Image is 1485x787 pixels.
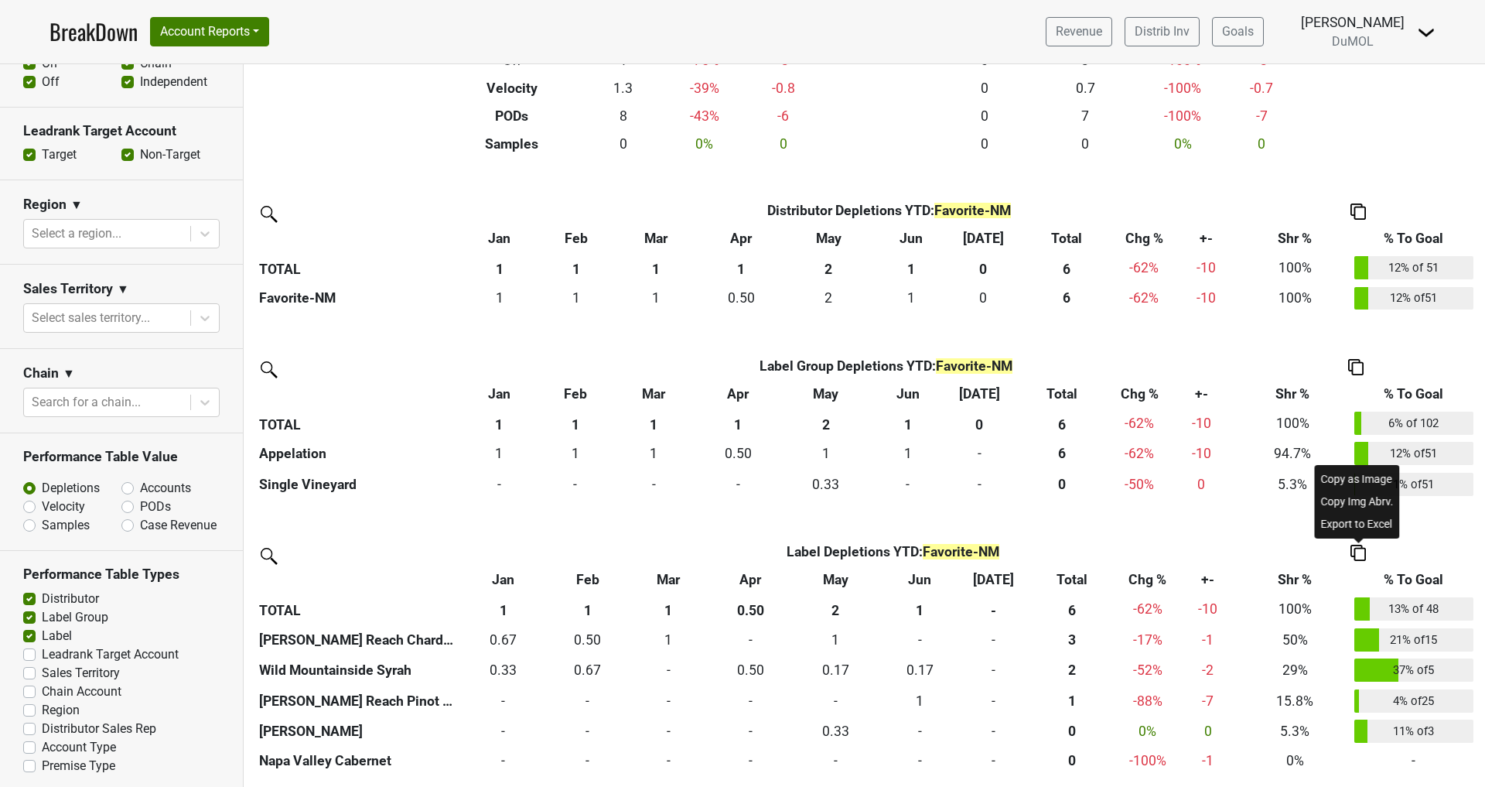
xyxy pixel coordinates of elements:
th: Feb: activate to sort column ascending [545,566,630,594]
td: 0.334 [461,655,545,686]
td: 0 [708,624,794,655]
div: 1 [873,443,943,464]
th: 0.333 [1025,717,1119,748]
th: Label Depletions YTD : [545,539,1240,566]
div: 0 [954,288,1013,308]
td: 0 [630,717,708,748]
th: Total: activate to sort column ascending [1012,380,1111,408]
th: 6.336 [1017,283,1116,314]
td: 29% [1240,655,1350,686]
td: 0 [545,747,630,775]
label: Chain Account [42,683,121,701]
span: Favorite-NM [936,358,1012,374]
th: Distributor Depletions YTD : [538,197,1240,224]
div: Export to Excel [1318,513,1397,536]
th: Jan: activate to sort column ascending [461,380,537,408]
td: 1.167 [872,283,950,314]
div: 0 [1172,474,1231,494]
span: ▼ [117,280,129,299]
div: 0.50 [698,443,778,464]
span: -10 [1192,416,1211,431]
th: 1 [538,408,613,439]
th: 2 [782,408,869,439]
label: Distributor Sales Rep [42,720,156,738]
td: 0 [752,130,815,158]
td: 1.5 [785,283,872,314]
div: - [882,630,958,650]
div: - [465,721,541,741]
div: 0.50 [701,288,782,308]
th: 1 [697,252,785,283]
th: 1 [538,252,615,283]
div: - [465,691,541,711]
img: Copy to clipboard [1350,545,1366,561]
div: - [966,721,1022,741]
td: 100% [1240,252,1350,283]
td: 0 [962,717,1025,748]
td: -7 [1230,102,1293,130]
span: -62% [1129,260,1159,275]
span: Favorite-NM [934,203,1011,218]
a: Goals [1212,17,1264,46]
th: +-: activate to sort column ascending [1176,566,1239,594]
td: 94.7% [1234,439,1350,470]
th: 1 [461,594,545,625]
th: - [962,594,1025,625]
td: 0 [962,655,1025,686]
div: 1 [876,288,946,308]
th: 1 [461,408,537,439]
div: 0.50 [712,660,790,680]
td: 0 [538,469,613,500]
div: - [712,721,790,741]
th: 1 [872,252,950,283]
th: 1 [630,594,708,625]
th: Jan: activate to sort column ascending [461,224,538,252]
th: May: activate to sort column ascending [785,224,872,252]
td: 1 [613,439,695,470]
td: 0 [630,747,708,775]
td: 0 [461,469,537,500]
th: May: activate to sort column ascending [782,380,869,408]
td: 1.167 [538,439,613,470]
th: Samples [435,130,589,158]
th: 6 [1012,408,1111,439]
th: Total: activate to sort column ascending [1025,566,1119,594]
div: - [797,691,874,711]
th: 6 [1025,594,1119,625]
div: 1 [541,443,609,464]
td: 0 [962,747,1025,775]
th: 1 [545,594,630,625]
th: 0 [950,252,1017,283]
div: -2 [1179,660,1236,680]
td: -39 % [657,74,752,102]
th: 1 [695,408,782,439]
td: 0 [878,717,962,748]
th: Chg %: activate to sort column ascending [1111,380,1167,408]
th: &nbsp;: activate to sort column ascending [255,224,461,252]
td: -62 % [1119,594,1176,625]
th: May: activate to sort column ascending [794,566,878,594]
div: 1 [633,630,704,650]
label: Case Revenue [140,516,217,535]
div: 0.33 [465,660,541,680]
th: TOTAL [255,594,461,625]
td: 0 [545,717,630,748]
td: 0 [1230,130,1293,158]
div: - [549,721,626,741]
th: TOTAL [255,408,461,439]
div: [PERSON_NAME] [1301,12,1405,33]
span: ▼ [70,196,83,214]
th: Wild Mountainside Syrah [255,655,461,686]
th: Single Vineyard [255,469,461,500]
th: Chg %: activate to sort column ascending [1116,224,1173,252]
td: 0.501 [708,655,794,686]
th: 0.50 [708,594,794,625]
div: - [465,474,534,494]
th: Apr: activate to sort column ascending [695,380,782,408]
td: -88 % [1119,686,1176,717]
td: 1.167 [869,439,946,470]
th: % To Goal: activate to sort column ascending [1350,380,1477,408]
td: 0.501 [697,283,785,314]
label: Account Type [42,738,116,757]
div: 1 [797,630,874,650]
